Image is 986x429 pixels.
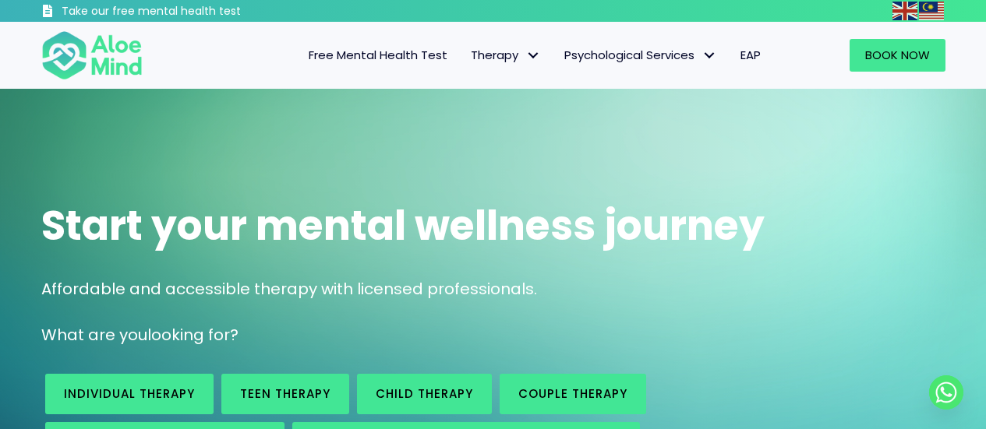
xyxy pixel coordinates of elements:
a: Take our free mental health test [41,4,324,22]
span: Book Now [865,47,930,63]
span: Free Mental Health Test [309,47,447,63]
span: Psychological Services: submenu [698,44,721,67]
span: EAP [740,47,761,63]
p: Affordable and accessible therapy with licensed professionals. [41,278,945,301]
a: Teen Therapy [221,374,349,414]
a: Malay [919,2,945,19]
span: Psychological Services [564,47,717,63]
a: Individual therapy [45,374,214,414]
a: Couple therapy [500,374,646,414]
span: Therapy: submenu [522,44,545,67]
img: en [892,2,917,20]
a: Book Now [850,39,945,72]
span: What are you [41,324,147,346]
span: looking for? [147,324,239,346]
img: Aloe mind Logo [41,30,143,81]
a: Child Therapy [357,374,492,414]
span: Start your mental wellness journey [41,197,765,254]
span: Individual therapy [64,385,195,402]
span: Teen Therapy [240,385,330,402]
a: Psychological ServicesPsychological Services: submenu [553,39,729,72]
a: Whatsapp [929,375,963,410]
span: Child Therapy [376,385,473,402]
span: Therapy [471,47,541,63]
a: TherapyTherapy: submenu [459,39,553,72]
a: EAP [729,39,772,72]
span: Couple therapy [518,385,627,402]
nav: Menu [163,39,772,72]
h3: Take our free mental health test [62,4,324,19]
a: Free Mental Health Test [297,39,459,72]
a: English [892,2,919,19]
img: ms [919,2,944,20]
